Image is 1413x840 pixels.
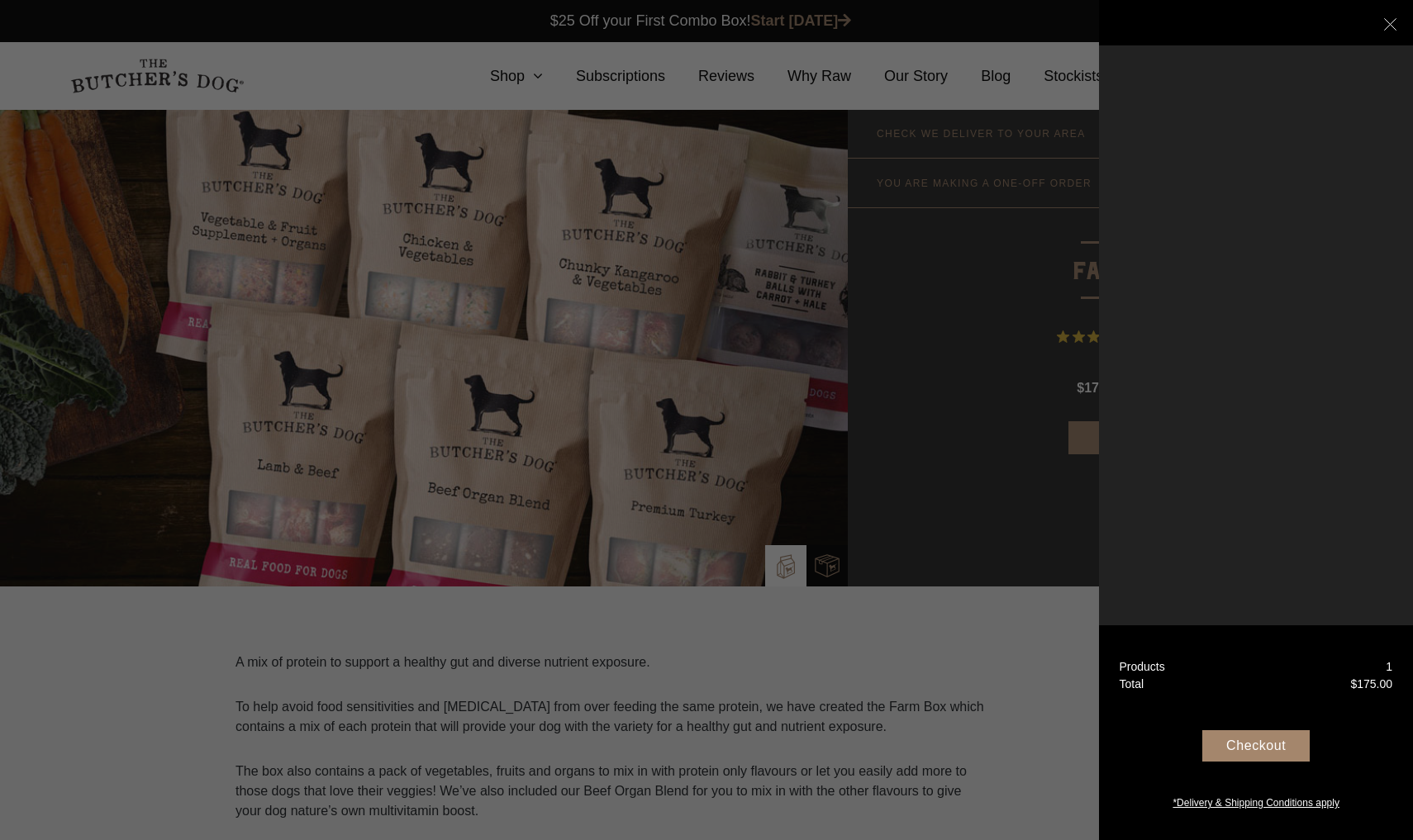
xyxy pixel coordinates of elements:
[1120,676,1144,693] div: Total
[1350,677,1392,691] bdi: 175.00
[1120,658,1165,676] div: Products
[1386,658,1392,676] div: 1
[1202,730,1310,762] div: Checkout
[1099,791,1413,810] a: *Delivery & Shipping Conditions apply
[1099,625,1413,840] a: Products 1 Total $175.00 Checkout
[1350,677,1357,691] span: $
